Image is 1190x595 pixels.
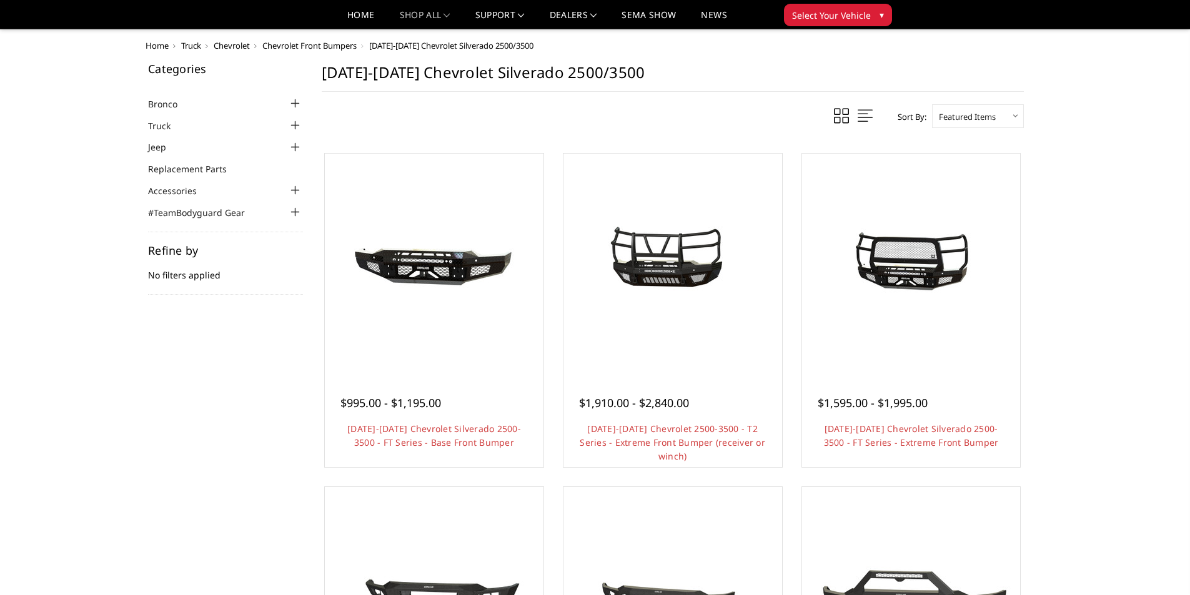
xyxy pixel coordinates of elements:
[369,40,533,51] span: [DATE]-[DATE] Chevrolet Silverado 2500/3500
[148,97,193,111] a: Bronco
[347,11,374,29] a: Home
[148,245,303,295] div: No filters applied
[701,11,726,29] a: News
[148,162,242,175] a: Replacement Parts
[891,107,926,126] label: Sort By:
[148,119,186,132] a: Truck
[181,40,201,51] a: Truck
[148,140,182,154] a: Jeep
[580,423,765,462] a: [DATE]-[DATE] Chevrolet 2500-3500 - T2 Series - Extreme Front Bumper (receiver or winch)
[784,4,892,26] button: Select Your Vehicle
[328,157,540,369] a: 2020-2023 Chevrolet Silverado 2500-3500 - FT Series - Base Front Bumper 2020-2023 Chevrolet Silve...
[148,63,303,74] h5: Categories
[824,423,999,448] a: [DATE]-[DATE] Chevrolet Silverado 2500-3500 - FT Series - Extreme Front Bumper
[262,40,357,51] a: Chevrolet Front Bumpers
[550,11,597,29] a: Dealers
[567,157,779,369] a: 2020-2023 Chevrolet 2500-3500 - T2 Series - Extreme Front Bumper (receiver or winch) 2020-2023 Ch...
[148,206,260,219] a: #TeamBodyguard Gear
[148,245,303,256] h5: Refine by
[475,11,525,29] a: Support
[146,40,169,51] a: Home
[792,9,871,22] span: Select Your Vehicle
[322,63,1024,92] h1: [DATE]-[DATE] Chevrolet Silverado 2500/3500
[622,11,676,29] a: SEMA Show
[214,40,250,51] a: Chevrolet
[880,8,884,21] span: ▾
[340,395,441,410] span: $995.00 - $1,195.00
[148,184,212,197] a: Accessories
[347,423,521,448] a: [DATE]-[DATE] Chevrolet Silverado 2500-3500 - FT Series - Base Front Bumper
[818,395,928,410] span: $1,595.00 - $1,995.00
[805,157,1018,369] a: 2020-2023 Chevrolet Silverado 2500-3500 - FT Series - Extreme Front Bumper 2020-2023 Chevrolet Si...
[400,11,450,29] a: shop all
[579,395,689,410] span: $1,910.00 - $2,840.00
